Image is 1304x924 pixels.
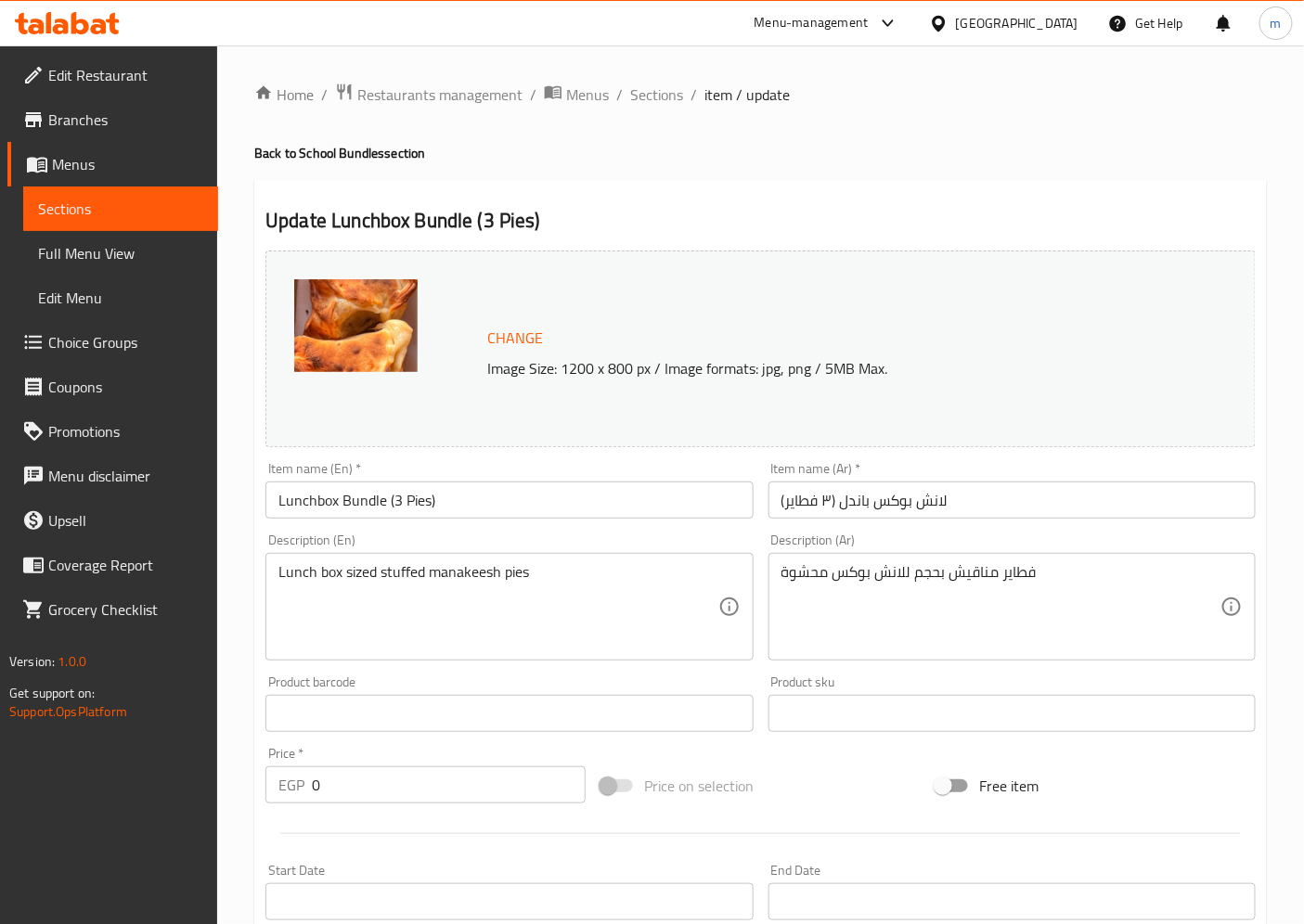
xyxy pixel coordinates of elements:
li: / [616,83,623,106]
img: mmw_638928712974156882 [294,279,418,372]
a: Coupons [7,365,218,409]
button: Change [480,319,550,357]
a: Edit Menu [23,276,218,320]
h4: Back to School Bundles section [254,144,1267,162]
a: Promotions [7,409,218,454]
a: Support.OpsPlatform [9,699,127,724]
input: Please enter price [312,766,586,803]
li: / [530,83,536,106]
a: Restaurants management [335,83,523,107]
input: Please enter product sku [768,695,1256,732]
span: Coverage Report [48,554,203,576]
span: Menu disclaimer [48,465,203,487]
a: Edit Restaurant [7,53,218,97]
span: Sections [38,198,203,220]
span: Upsell [48,509,203,532]
a: Sections [630,83,683,106]
span: Get support on: [9,681,95,705]
span: 1.0.0 [58,649,86,674]
span: Price on selection [644,775,754,797]
span: Edit Menu [38,287,203,309]
div: [GEOGRAPHIC_DATA] [956,13,1078,33]
a: Menus [544,83,609,107]
p: Image Size: 1200 x 800 px / Image formats: jpg, png / 5MB Max. [480,357,1180,379]
span: Menus [52,153,203,175]
nav: breadcrumb [254,83,1267,107]
input: Enter name En [265,481,753,519]
textarea: فطاير مناقيش بحجم للانش بوكس محشوة [781,563,1220,651]
span: Restaurants management [357,83,523,106]
a: Menus [7,142,218,186]
span: Coupons [48,376,203,398]
span: Change [487,325,543,352]
span: item / update [704,83,790,106]
a: Grocery Checklist [7,587,218,632]
span: Menus [566,83,609,106]
a: Choice Groups [7,320,218,365]
div: Menu-management [755,12,869,34]
a: Branches [7,97,218,142]
span: Branches [48,109,203,131]
span: Version: [9,649,55,674]
a: Coverage Report [7,543,218,587]
span: m [1271,13,1282,33]
li: / [321,83,328,106]
span: Free item [979,775,1039,797]
input: Please enter product barcode [265,695,753,732]
span: Edit Restaurant [48,64,203,86]
a: Home [254,83,314,106]
p: EGP [278,774,304,796]
span: Grocery Checklist [48,598,203,621]
a: Sections [23,186,218,231]
span: Choice Groups [48,331,203,353]
a: Full Menu View [23,231,218,276]
h2: Update Lunchbox Bundle (3 Pies) [265,207,1256,235]
span: Full Menu View [38,242,203,264]
span: Promotions [48,420,203,443]
a: Menu disclaimer [7,454,218,498]
input: Enter name Ar [768,481,1256,519]
a: Upsell [7,498,218,543]
textarea: Lunch box sized stuffed manakeesh pies [278,563,717,651]
li: / [691,83,697,106]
